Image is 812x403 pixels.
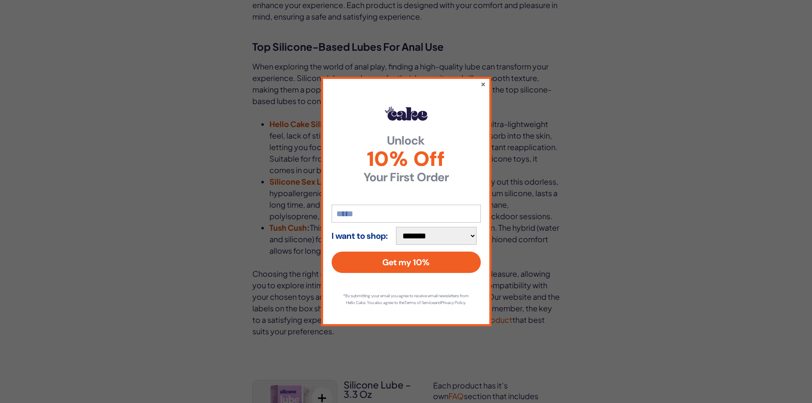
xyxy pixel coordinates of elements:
p: *By submitting your email you agree to receive email newsletters from Hello Cake. You also agree ... [340,293,472,306]
strong: Unlock [332,135,481,147]
span: 10% Off [332,149,481,169]
button: Get my 10% [332,252,481,273]
strong: I want to shop: [332,231,388,241]
a: Terms of Service [405,300,434,305]
img: Hello Cake [385,107,428,120]
button: × [480,79,485,89]
strong: Your First Order [332,171,481,183]
a: Privacy Policy [441,300,465,305]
